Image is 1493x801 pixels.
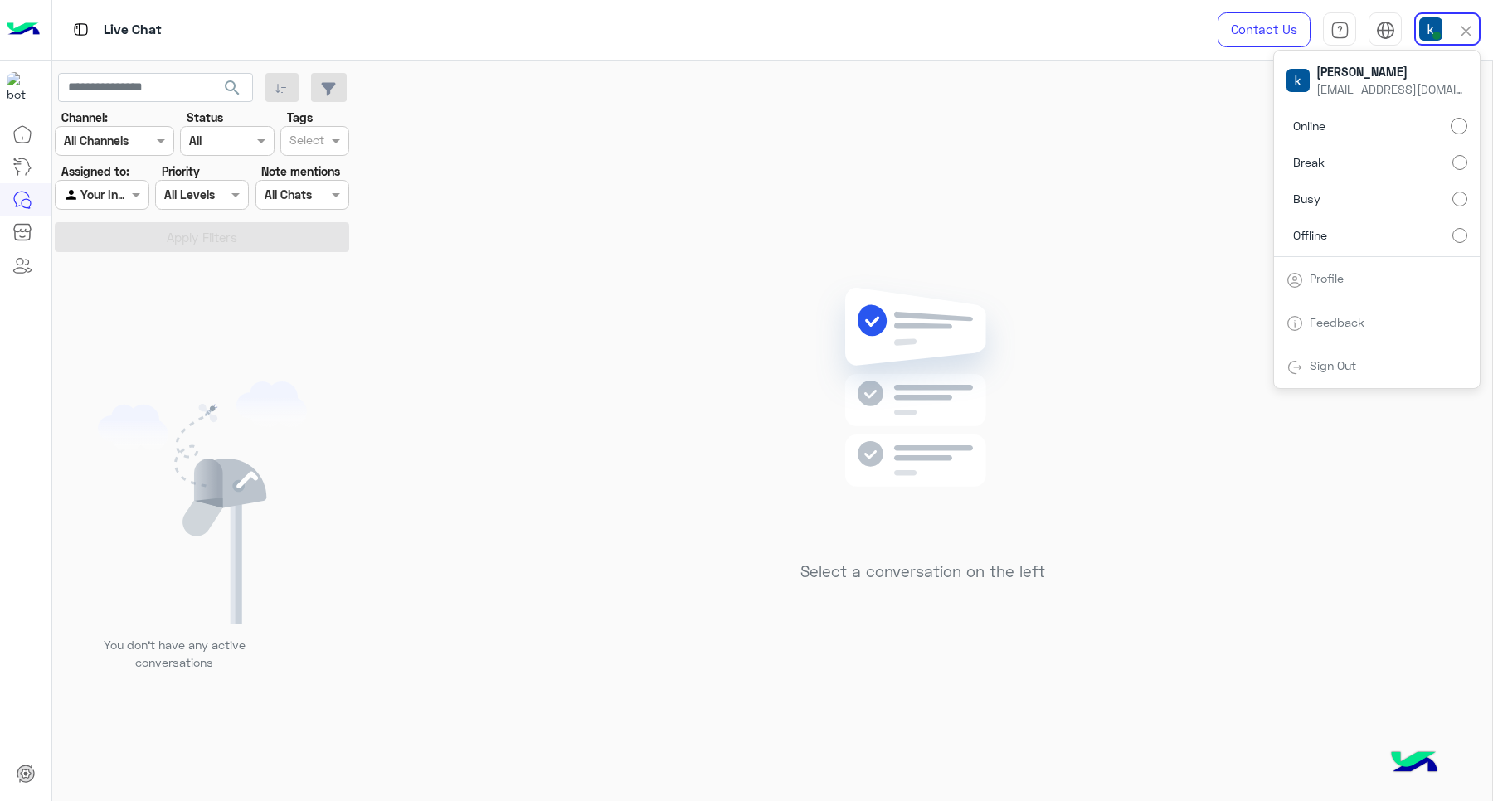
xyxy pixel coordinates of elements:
[1457,22,1476,41] img: close
[61,109,108,126] label: Channel:
[1385,735,1443,793] img: hulul-logo.png
[61,163,129,180] label: Assigned to:
[1330,21,1350,40] img: tab
[1286,315,1303,332] img: tab
[1286,69,1310,92] img: userImage
[7,12,40,47] img: Logo
[287,131,324,153] div: Select
[1310,358,1356,372] a: Sign Out
[1316,63,1466,80] span: [PERSON_NAME]
[1323,12,1356,47] a: tab
[1310,271,1344,285] a: Profile
[7,72,36,102] img: 713415422032625
[55,222,349,252] button: Apply Filters
[71,19,91,40] img: tab
[1452,155,1467,170] input: Break
[1452,192,1467,206] input: Busy
[1316,80,1466,98] span: [EMAIL_ADDRESS][DOMAIN_NAME]
[1286,359,1303,376] img: tab
[803,274,1043,550] img: no messages
[98,381,307,624] img: empty users
[1452,228,1467,243] input: Offline
[187,109,223,126] label: Status
[212,73,253,109] button: search
[1310,315,1364,329] a: Feedback
[1218,12,1311,47] a: Contact Us
[90,636,258,672] p: You don’t have any active conversations
[1451,118,1467,134] input: Online
[1293,117,1325,134] span: Online
[1286,272,1303,289] img: tab
[222,78,242,98] span: search
[261,163,340,180] label: Note mentions
[800,562,1045,581] h5: Select a conversation on the left
[162,163,200,180] label: Priority
[1293,153,1325,171] span: Break
[104,19,162,41] p: Live Chat
[1376,21,1395,40] img: tab
[1293,226,1327,244] span: Offline
[1293,190,1320,207] span: Busy
[1419,17,1442,41] img: userImage
[287,109,313,126] label: Tags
